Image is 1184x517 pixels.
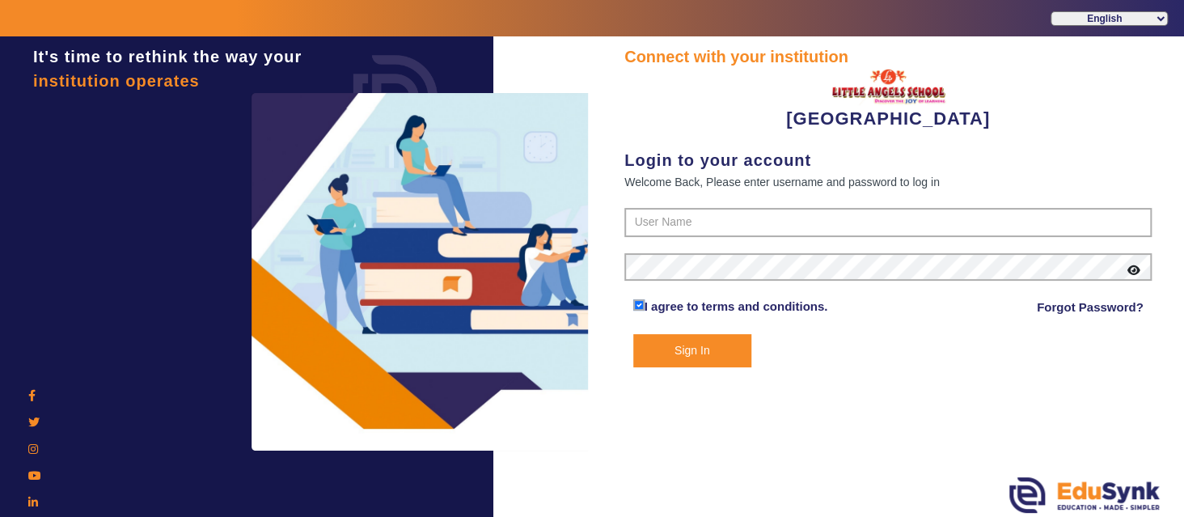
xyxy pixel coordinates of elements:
div: Login to your account [624,148,1152,172]
a: Forgot Password? [1037,298,1144,317]
span: institution operates [33,72,200,90]
div: Welcome Back, Please enter username and password to log in [624,172,1152,192]
img: login3.png [252,93,591,451]
div: [GEOGRAPHIC_DATA] [624,69,1152,132]
button: Sign In [633,334,751,367]
img: login.png [335,36,456,158]
a: I agree to terms and conditions. [645,299,828,313]
input: User Name [624,208,1152,237]
div: Connect with your institution [624,44,1152,69]
img: edusynk.png [1009,477,1160,513]
span: It's time to rethink the way your [33,48,302,66]
img: 148785d4-37a3-4db0-a859-892016fb3915 [827,69,949,105]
